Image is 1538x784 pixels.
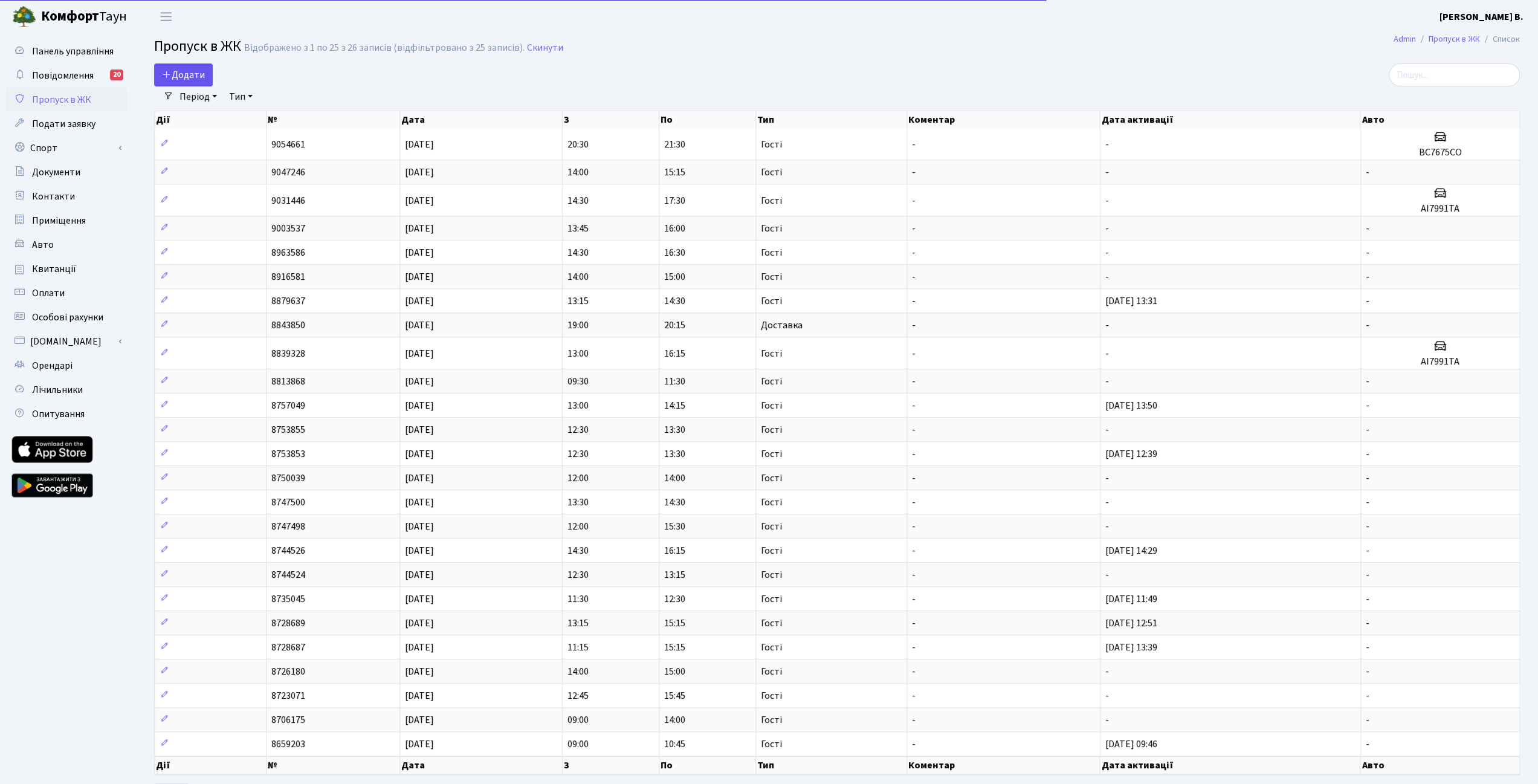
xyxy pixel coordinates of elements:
span: - [912,194,916,207]
span: Квитанції [32,262,76,276]
span: - [912,544,916,557]
span: 19:00 [567,319,589,332]
span: - [912,520,916,533]
th: Авто [1360,111,1519,128]
span: - [912,222,916,235]
b: Комфорт [41,7,99,26]
span: 14:30 [567,194,589,207]
span: [DATE] 13:50 [1105,399,1157,412]
span: Гості [761,618,782,628]
span: 20:15 [664,319,685,332]
span: Гості [761,522,782,531]
span: 12:30 [567,568,589,582]
span: 11:15 [567,641,589,654]
span: Лічильники [32,383,83,397]
span: - [912,592,916,606]
a: Період [175,86,222,107]
span: Оплати [32,287,65,300]
span: 13:00 [567,347,589,360]
button: Переключити навігацію [151,7,181,27]
a: Повідомлення20 [6,63,127,88]
nav: breadcrumb [1375,27,1538,52]
th: Коментар [907,756,1100,774]
span: - [1366,592,1369,606]
span: [DATE] [405,496,434,509]
span: 10:45 [664,737,685,751]
th: Дата [400,111,563,128]
span: - [912,294,916,308]
span: [DATE] [405,222,434,235]
span: 16:30 [664,246,685,259]
span: - [1105,689,1109,702]
span: 8728687 [271,641,305,654]
a: Документи [6,160,127,184]
span: 12:00 [567,471,589,485]
a: Admin [1394,33,1416,45]
span: 17:30 [664,194,685,207]
span: - [1105,713,1109,727]
span: Гості [761,473,782,483]
span: 12:00 [567,520,589,533]
span: - [1366,713,1369,727]
span: - [1366,617,1369,630]
a: Особові рахунки [6,305,127,329]
span: Гості [761,643,782,652]
th: Дата [400,756,563,774]
span: 12:30 [664,592,685,606]
span: 11:30 [664,375,685,388]
span: [DATE] [405,737,434,751]
span: Гості [761,739,782,749]
span: Гості [761,296,782,306]
span: [DATE] [405,592,434,606]
a: Авто [6,233,127,257]
span: Доставка [761,320,803,330]
span: Подати заявку [32,117,95,131]
span: - [1105,138,1109,151]
a: Орендарі [6,354,127,378]
span: [DATE] [405,617,434,630]
span: 8744524 [271,568,305,582]
span: 13:15 [567,617,589,630]
span: - [912,737,916,751]
span: [DATE] 14:29 [1105,544,1157,557]
span: Гості [761,691,782,701]
th: № [267,111,400,128]
span: Гості [761,224,782,233]
span: 8747500 [271,496,305,509]
span: - [912,423,916,436]
span: Таун [41,7,127,27]
span: - [912,447,916,461]
span: - [1105,222,1109,235]
span: 09:00 [567,737,589,751]
span: - [1105,319,1109,332]
span: [DATE] [405,544,434,557]
span: Пропуск в ЖК [32,93,91,106]
span: Пропуск в ЖК [154,36,241,57]
span: 8723071 [271,689,305,702]
span: [DATE] 09:46 [1105,737,1157,751]
a: Пропуск в ЖК [6,88,127,112]
span: - [912,617,916,630]
span: [DATE] 11:49 [1105,592,1157,606]
span: Гості [761,272,782,282]
span: 14:30 [664,496,685,509]
a: Тип [224,86,257,107]
span: 15:00 [664,665,685,678]
b: [PERSON_NAME] В. [1439,10,1523,24]
span: [DATE] [405,447,434,461]
span: Панель управління [32,45,114,58]
span: [DATE] [405,568,434,582]
span: - [1366,665,1369,678]
span: 15:15 [664,641,685,654]
span: Контакти [32,190,75,203]
span: 8750039 [271,471,305,485]
a: Опитування [6,402,127,426]
span: 15:30 [664,520,685,533]
span: - [1366,399,1369,412]
a: Скинути [527,42,563,54]
span: - [1366,270,1369,283]
span: 14:15 [664,399,685,412]
span: 8843850 [271,319,305,332]
span: [DATE] [405,713,434,727]
span: 8728689 [271,617,305,630]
